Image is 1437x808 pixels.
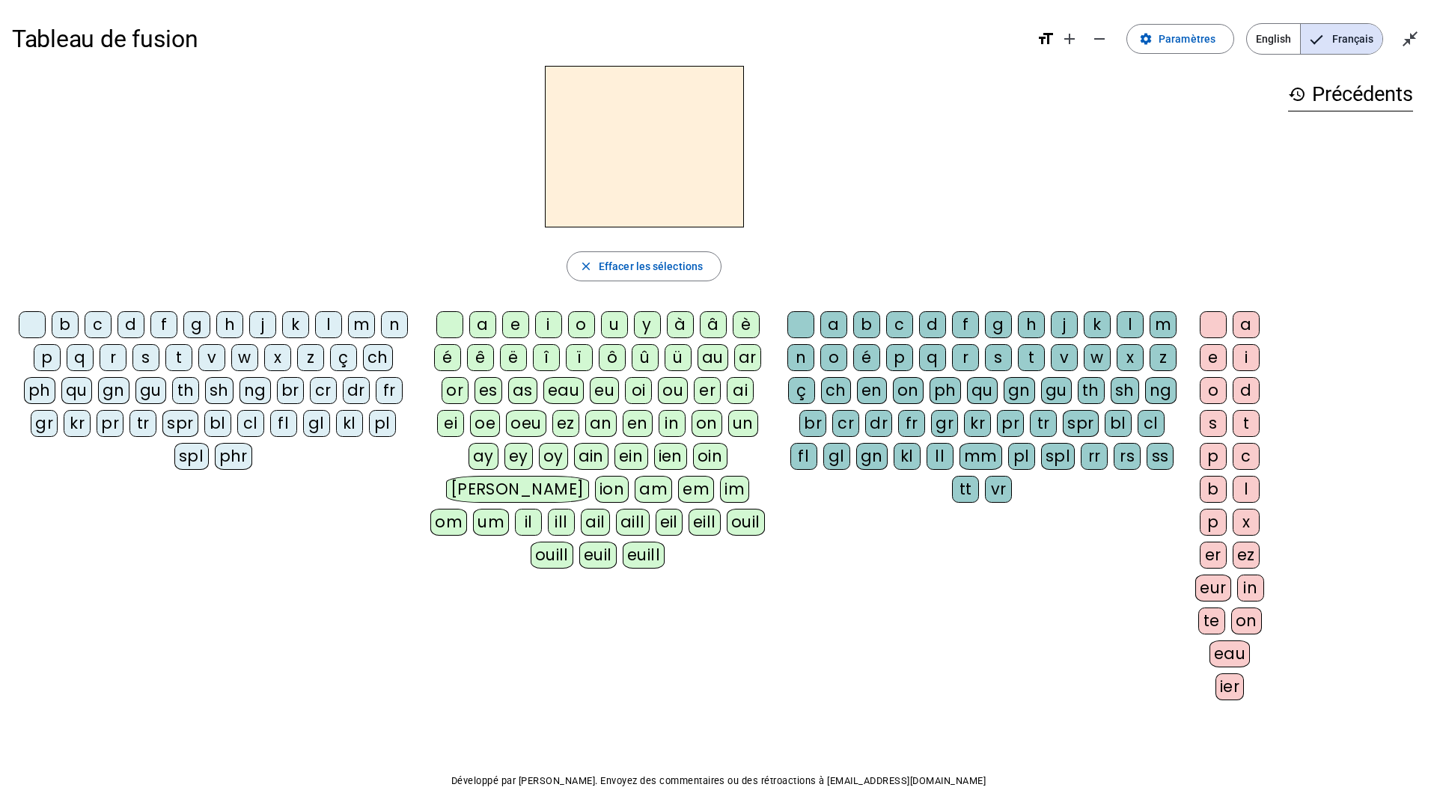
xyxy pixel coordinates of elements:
[363,344,393,371] div: ch
[898,410,925,437] div: fr
[1288,78,1413,111] h3: Précédents
[1288,85,1306,103] mat-icon: history
[183,311,210,338] div: g
[635,476,672,503] div: am
[625,377,652,404] div: oi
[599,257,703,275] span: Effacer les sélections
[129,410,156,437] div: tr
[469,311,496,338] div: a
[930,377,961,404] div: ph
[1139,32,1153,46] mat-icon: settings
[1018,344,1045,371] div: t
[500,344,527,371] div: ë
[539,443,568,470] div: oy
[931,410,958,437] div: gr
[1200,542,1227,569] div: er
[1200,476,1227,503] div: b
[369,410,396,437] div: pl
[1231,607,1262,634] div: on
[165,344,192,371] div: t
[469,443,498,470] div: ay
[733,311,760,338] div: è
[1233,542,1260,569] div: ez
[1030,410,1057,437] div: tr
[98,377,129,404] div: gn
[1200,344,1227,371] div: e
[614,443,648,470] div: ein
[172,377,199,404] div: th
[997,410,1024,437] div: pr
[919,344,946,371] div: q
[1126,24,1234,54] button: Paramètres
[595,476,629,503] div: ion
[162,410,198,437] div: spr
[632,344,659,371] div: û
[893,377,924,404] div: on
[579,542,617,569] div: euil
[579,260,593,273] mat-icon: close
[330,344,357,371] div: ç
[654,443,688,470] div: ien
[1004,377,1035,404] div: gn
[508,377,537,404] div: as
[1037,30,1055,48] mat-icon: format_size
[634,311,661,338] div: y
[1233,443,1260,470] div: c
[198,344,225,371] div: v
[1018,311,1045,338] div: h
[215,443,253,470] div: phr
[1117,344,1144,371] div: x
[504,443,533,470] div: ey
[343,377,370,404] div: dr
[1041,377,1072,404] div: gu
[467,344,494,371] div: ê
[533,344,560,371] div: î
[437,410,464,437] div: ei
[1138,410,1165,437] div: cl
[727,509,765,536] div: ouil
[315,311,342,338] div: l
[616,509,650,536] div: aill
[1145,377,1177,404] div: ng
[100,344,126,371] div: r
[442,377,469,404] div: or
[97,410,123,437] div: pr
[823,443,850,470] div: gl
[865,410,892,437] div: dr
[1200,377,1227,404] div: o
[1247,24,1300,54] span: English
[1198,607,1225,634] div: te
[475,377,502,404] div: es
[964,410,991,437] div: kr
[734,344,761,371] div: ar
[623,410,653,437] div: en
[1051,311,1078,338] div: j
[1150,311,1177,338] div: m
[967,377,998,404] div: qu
[689,509,721,536] div: eill
[1090,30,1108,48] mat-icon: remove
[658,377,688,404] div: ou
[249,311,276,338] div: j
[1233,344,1260,371] div: i
[446,476,589,503] div: [PERSON_NAME]
[821,377,851,404] div: ch
[720,476,749,503] div: im
[12,772,1425,790] p: Développé par [PERSON_NAME]. Envoyez des commentaires ou des rétroactions à [EMAIL_ADDRESS][DOMAI...
[692,410,722,437] div: on
[856,443,888,470] div: gn
[67,344,94,371] div: q
[693,443,727,470] div: oin
[567,251,721,281] button: Effacer les sélections
[853,311,880,338] div: b
[832,410,859,437] div: cr
[24,377,55,404] div: ph
[174,443,209,470] div: spl
[1084,311,1111,338] div: k
[348,311,375,338] div: m
[1233,476,1260,503] div: l
[470,410,500,437] div: oe
[727,377,754,404] div: ai
[1246,23,1383,55] mat-button-toggle-group: Language selection
[434,344,461,371] div: é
